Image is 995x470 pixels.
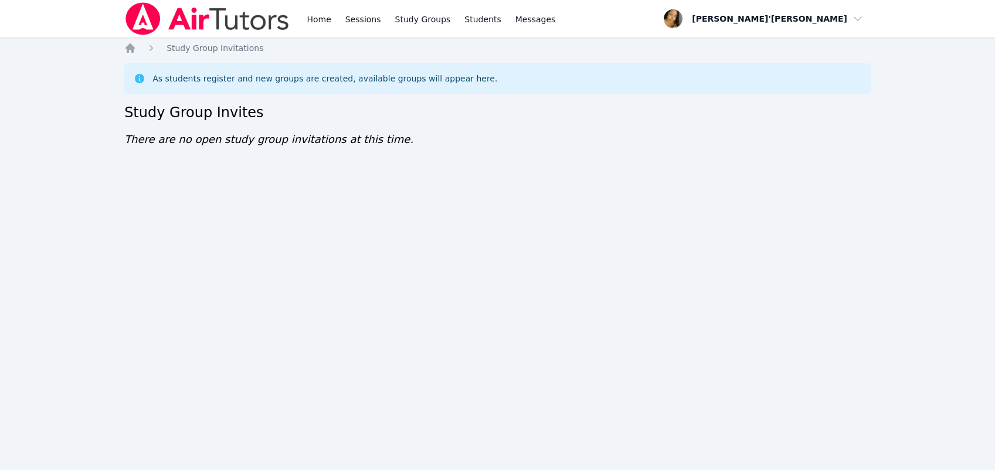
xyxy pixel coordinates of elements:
a: Study Group Invitations [167,42,263,54]
h2: Study Group Invites [124,103,871,122]
span: Messages [515,13,556,25]
div: As students register and new groups are created, available groups will appear here. [152,73,497,84]
nav: Breadcrumb [124,42,871,54]
img: Air Tutors [124,2,290,35]
span: There are no open study group invitations at this time. [124,133,413,145]
span: Study Group Invitations [167,43,263,53]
